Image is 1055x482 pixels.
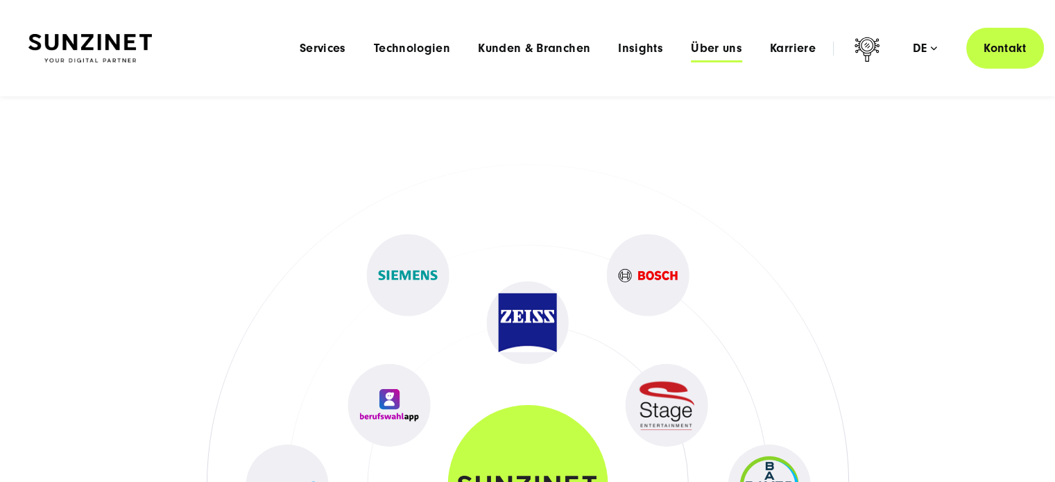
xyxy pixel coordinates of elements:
[374,42,450,55] a: Technologien
[619,268,678,282] img: Bosch Kunde Logo - Digitalagentur SUNZINET
[379,270,438,279] img: Kundenlogo Siemens AG Grün - Digitalagentur SUNZINET-svg
[618,42,663,55] a: Insights
[28,34,152,63] img: SUNZINET Full Service Digital Agentur
[691,42,742,55] a: Über uns
[300,42,346,55] a: Services
[637,379,696,431] img: Kundenlogo Stage-Entertainment rot - Digitalagentur SUNZINET
[498,293,557,352] img: Kundenlogo Zeiss Blau und Weiss- Digitalagentur SUNZINET
[913,42,937,55] div: de
[360,389,419,422] img: Kundenlogo berufswahlapp lila - Digitalagentur SUNZINET
[770,42,816,55] a: Karriere
[966,28,1044,69] a: Kontakt
[478,42,590,55] a: Kunden & Branchen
